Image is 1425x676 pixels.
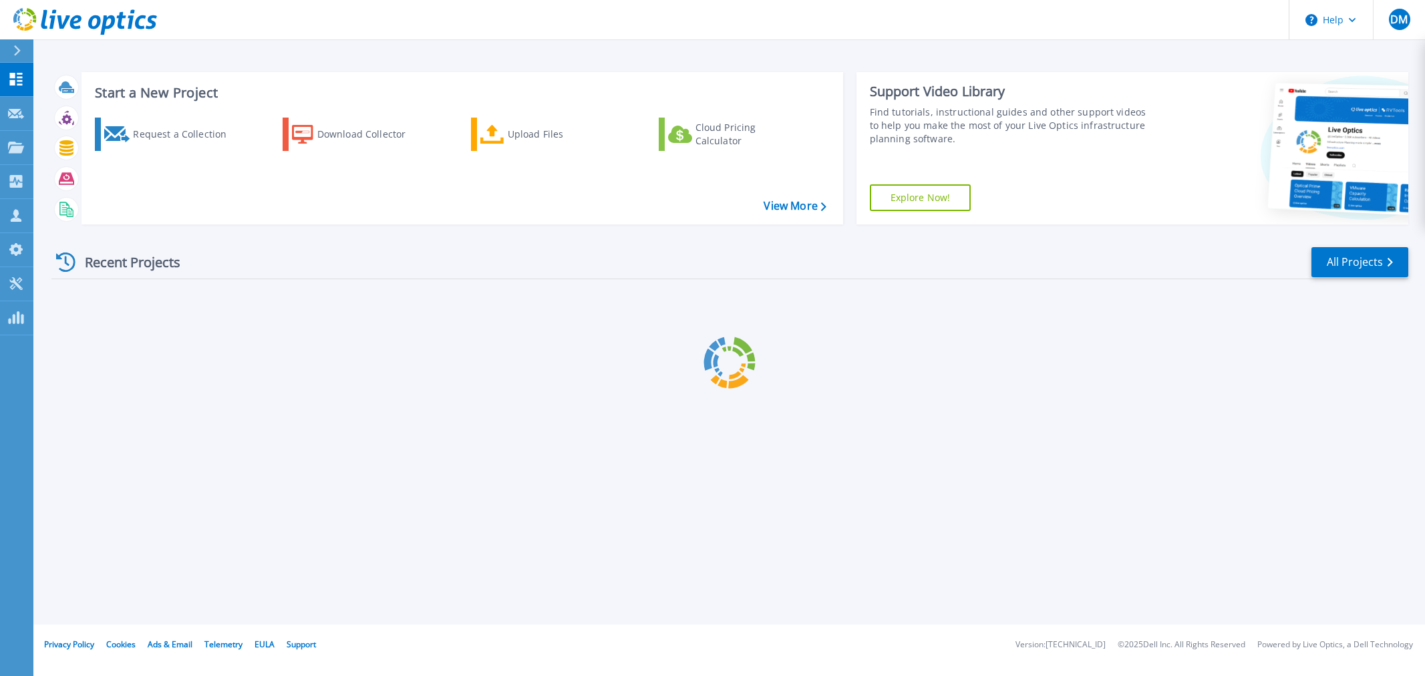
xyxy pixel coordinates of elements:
div: Recent Projects [51,246,198,279]
li: © 2025 Dell Inc. All Rights Reserved [1118,641,1245,649]
div: Find tutorials, instructional guides and other support videos to help you make the most of your L... [870,106,1153,146]
h3: Start a New Project [95,86,826,100]
div: Support Video Library [870,83,1153,100]
a: EULA [255,639,275,650]
span: DM [1390,14,1408,25]
div: Download Collector [317,121,424,148]
a: Request a Collection [95,118,244,151]
a: All Projects [1311,247,1408,277]
a: Upload Files [471,118,620,151]
a: Ads & Email [148,639,192,650]
a: Download Collector [283,118,432,151]
a: View More [764,200,826,212]
a: Privacy Policy [44,639,94,650]
a: Cookies [106,639,136,650]
div: Upload Files [508,121,615,148]
a: Support [287,639,316,650]
div: Request a Collection [133,121,240,148]
a: Explore Now! [870,184,971,211]
div: Cloud Pricing Calculator [695,121,802,148]
a: Telemetry [204,639,243,650]
li: Version: [TECHNICAL_ID] [1015,641,1106,649]
li: Powered by Live Optics, a Dell Technology [1257,641,1413,649]
a: Cloud Pricing Calculator [659,118,808,151]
